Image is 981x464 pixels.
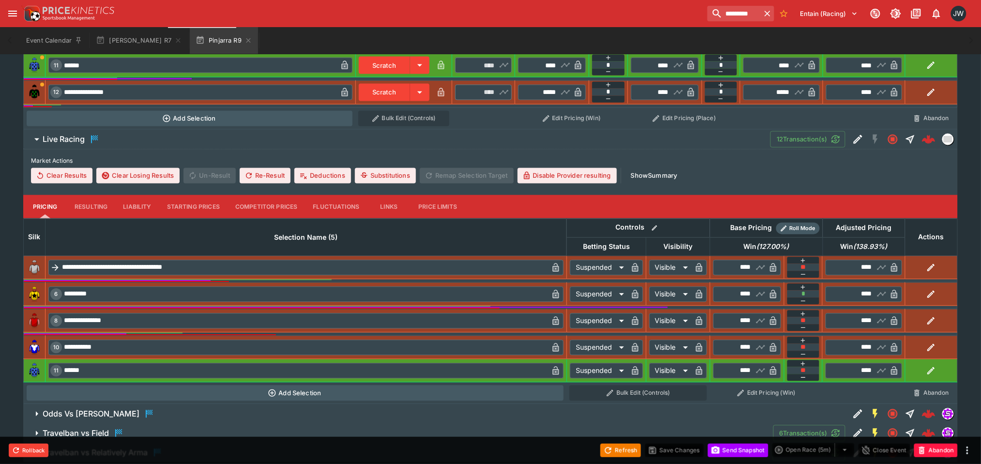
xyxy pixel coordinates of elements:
button: Straight [902,131,919,148]
th: Actions [905,219,957,256]
button: Add Selection [27,386,564,401]
button: Edit Pricing (Place) [631,111,738,126]
div: Visible [649,313,691,329]
svg: Closed [887,408,899,420]
th: Adjusted Pricing [823,219,905,238]
button: Bulk edit [648,222,661,234]
div: Visible [649,340,691,356]
button: Bulk Edit (Controls) [569,386,707,401]
button: Travelban vs Field [23,424,773,443]
button: Closed [884,425,902,442]
button: Edit Pricing (Win) [518,111,625,126]
div: Suspended [570,287,628,302]
div: bdbe6a38-9ff1-47ea-bbf8-e2b26aca1070 [922,133,935,146]
span: 11 [52,368,61,374]
span: 6 [53,291,60,298]
img: runner 10 [27,340,42,356]
button: Event Calendar [20,27,88,54]
a: be4a83b6-4573-421c-8c4f-9fabdff8973d [919,404,938,424]
button: Clear Results [31,168,92,184]
img: runner 6 [27,287,42,302]
span: Un-Result [184,168,235,184]
button: Bulk Edit (Controls) [358,111,449,126]
button: Substitutions [355,168,416,184]
button: Pinjarra R9 [190,27,258,54]
button: Edit Pricing (Win) [713,386,820,401]
div: Show/hide Price Roll mode configuration. [776,223,820,234]
button: Re-Result [240,168,291,184]
button: Starting Prices [159,195,228,218]
img: runner 11 [27,58,42,73]
button: [PERSON_NAME] R7 [90,27,188,54]
button: Price Limits [411,195,465,218]
img: logo-cerberus--red.svg [922,407,935,421]
span: 12 [51,89,61,96]
img: logo-cerberus--red.svg [922,133,935,146]
img: Sportsbook Management [43,16,95,20]
button: Disable Provider resulting [518,168,617,184]
button: Clear Losing Results [96,168,180,184]
span: Betting Status [572,241,641,253]
button: Rollback [9,444,48,457]
em: ( 127.00 %) [757,241,789,253]
button: Straight [902,405,919,423]
div: Suspended [570,260,628,276]
span: Mark an event as closed and abandoned. [914,445,958,454]
img: runner 8 [27,313,42,329]
button: Competitor Prices [228,195,306,218]
span: Roll Mode [786,225,820,233]
button: Abandon [908,386,954,401]
img: runner 12 [27,85,42,100]
button: Straight [902,425,919,442]
span: Win(138.93%) [830,241,898,253]
button: Live Racing [23,130,770,149]
button: more [962,445,973,456]
a: bdbe6a38-9ff1-47ea-bbf8-e2b26aca1070 [919,130,938,149]
div: simulator [942,408,954,420]
div: Jayden Wyke [951,6,966,21]
button: Scratch [359,57,411,74]
svg: Closed [887,428,899,439]
button: Add Selection [27,111,353,126]
h6: Live Racing [43,135,85,145]
div: Base Pricing [727,222,776,234]
button: 6Transaction(s) [773,425,845,442]
div: Visible [649,287,691,302]
button: Scratch [359,84,411,101]
div: 73168e58-4cb0-4cf1-b481-d408f65fbd69 [922,427,935,440]
span: 8 [53,318,60,325]
button: open drawer [4,5,21,22]
span: Selection Name (5) [263,232,348,244]
button: Connected to PK [867,5,884,22]
span: 10 [51,344,61,351]
div: Suspended [570,340,628,356]
button: Liability [115,195,159,218]
div: Visible [649,260,691,276]
button: ShowSummary [625,168,683,184]
button: Select Tenant [795,6,864,21]
button: Notifications [928,5,945,22]
img: simulator [943,428,953,439]
button: No Bookmarks [776,6,792,21]
button: Fluctuations [306,195,368,218]
div: split button [772,443,855,457]
button: Jayden Wyke [948,3,969,24]
img: PriceKinetics [43,7,114,14]
th: Silk [24,219,46,256]
button: SGM Enabled [867,425,884,442]
button: SGM Enabled [867,405,884,423]
span: Visibility [653,241,703,253]
button: Toggle light/dark mode [887,5,904,22]
button: Edit Detail [849,405,867,423]
img: runner 11 [27,363,42,379]
h6: Travelban vs Field [43,429,109,439]
button: Pricing [23,195,67,218]
button: Send Snapshot [708,444,768,457]
img: liveracing [943,134,953,145]
button: Documentation [907,5,925,22]
button: Links [367,195,411,218]
h6: Odds Vs [PERSON_NAME] [43,409,139,419]
div: Suspended [570,313,628,329]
